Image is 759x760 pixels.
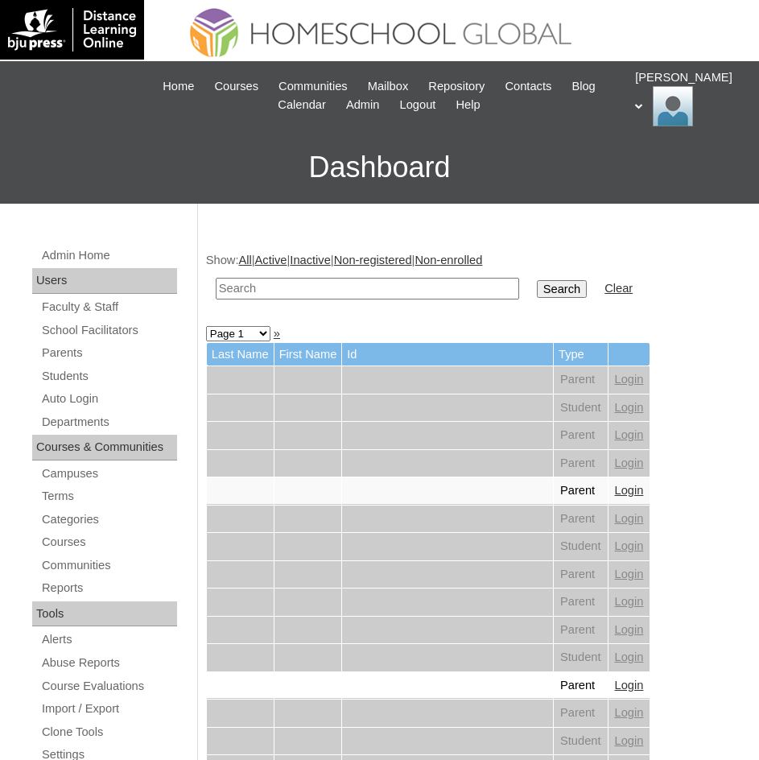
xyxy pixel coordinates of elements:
span: Contacts [505,77,551,96]
a: Non-enrolled [415,254,482,266]
a: Campuses [40,464,177,484]
a: Inactive [290,254,331,266]
a: Reports [40,578,177,598]
a: Course Evaluations [40,676,177,696]
td: Type [554,343,608,366]
td: Id [342,343,553,366]
input: Search [216,278,519,299]
span: Admin [346,96,380,114]
a: Logout [392,96,444,114]
a: » [274,327,280,340]
td: Parent [554,589,608,616]
a: Contacts [497,77,559,96]
a: Login [615,734,644,747]
a: Login [615,401,644,414]
a: Home [155,77,202,96]
a: Blog [563,77,603,96]
a: Login [615,512,644,525]
a: Help [448,96,488,114]
a: Communities [270,77,356,96]
td: Parent [554,477,608,505]
a: Repository [420,77,493,96]
span: Communities [278,77,348,96]
a: Departments [40,412,177,432]
a: School Facilitators [40,320,177,341]
span: Help [456,96,480,114]
a: Login [615,539,644,552]
input: Search [537,280,587,298]
a: Calendar [270,96,333,114]
td: Student [554,533,608,560]
a: Import / Export [40,699,177,719]
td: Student [554,394,608,422]
a: Login [615,484,644,497]
div: Users [32,268,177,294]
span: Courses [214,77,258,96]
span: Calendar [278,96,325,114]
a: All [238,254,251,266]
td: Parent [554,672,608,700]
a: Login [615,679,644,692]
div: Show: | | | | [206,252,743,309]
span: Logout [400,96,436,114]
a: Active [255,254,287,266]
td: Last Name [207,343,274,366]
a: Communities [40,556,177,576]
a: Clear [604,282,633,295]
a: Students [40,366,177,386]
a: Login [615,428,644,441]
div: Tools [32,601,177,627]
a: Login [615,373,644,386]
a: Admin [338,96,388,114]
a: Alerts [40,630,177,650]
td: Parent [554,561,608,589]
a: Admin Home [40,246,177,266]
img: logo-white.png [8,8,136,52]
div: [PERSON_NAME] [635,69,743,126]
a: Terms [40,486,177,506]
td: Parent [554,366,608,394]
a: Login [615,568,644,580]
a: Login [615,623,644,636]
a: Login [615,651,644,663]
td: Student [554,728,608,755]
span: Home [163,77,194,96]
a: Faculty & Staff [40,297,177,317]
a: Parents [40,343,177,363]
span: Mailbox [368,77,409,96]
a: Login [615,595,644,608]
div: Courses & Communities [32,435,177,461]
a: Mailbox [360,77,417,96]
a: Login [615,456,644,469]
h3: Dashboard [8,131,751,204]
a: Abuse Reports [40,653,177,673]
td: Parent [554,450,608,477]
td: Parent [554,617,608,644]
td: Parent [554,422,608,449]
span: Blog [571,77,595,96]
a: Non-registered [334,254,412,266]
a: Categories [40,510,177,530]
td: First Name [274,343,342,366]
td: Parent [554,506,608,533]
a: Courses [40,532,177,552]
img: Ariane Ebuen [653,86,693,126]
a: Auto Login [40,389,177,409]
td: Student [554,644,608,671]
span: Repository [428,77,485,96]
a: Clone Tools [40,722,177,742]
a: Login [615,706,644,719]
td: Parent [554,700,608,727]
a: Courses [206,77,266,96]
